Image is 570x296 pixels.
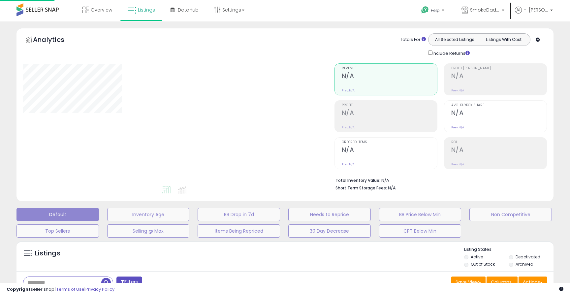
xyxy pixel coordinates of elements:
[451,72,547,81] h2: N/A
[288,208,371,221] button: Needs to Reprice
[421,6,429,14] i: Get Help
[342,125,355,129] small: Prev: N/A
[288,224,371,238] button: 30 Day Decrease
[16,224,99,238] button: Top Sellers
[451,88,464,92] small: Prev: N/A
[342,72,437,81] h2: N/A
[388,185,396,191] span: N/A
[335,185,387,191] b: Short Term Storage Fees:
[431,8,440,13] span: Help
[523,7,548,13] span: Hi [PERSON_NAME]
[451,109,547,118] h2: N/A
[342,146,437,155] h2: N/A
[335,176,542,184] li: N/A
[451,104,547,107] span: Avg. Buybox Share
[416,1,451,21] a: Help
[342,104,437,107] span: Profit
[379,208,461,221] button: BB Price Below Min
[7,286,114,293] div: seller snap | |
[451,67,547,70] span: Profit [PERSON_NAME]
[479,35,528,44] button: Listings With Cost
[198,208,280,221] button: BB Drop in 7d
[107,208,190,221] button: Inventory Age
[342,162,355,166] small: Prev: N/A
[469,208,552,221] button: Non Competitive
[470,7,500,13] span: SmokeDaddy LLC
[178,7,199,13] span: DataHub
[91,7,112,13] span: Overview
[16,208,99,221] button: Default
[423,49,478,57] div: Include Returns
[107,224,190,238] button: Selling @ Max
[451,162,464,166] small: Prev: N/A
[342,109,437,118] h2: N/A
[342,67,437,70] span: Revenue
[451,125,464,129] small: Prev: N/A
[515,7,553,21] a: Hi [PERSON_NAME]
[451,146,547,155] h2: N/A
[342,88,355,92] small: Prev: N/A
[198,224,280,238] button: Items Being Repriced
[430,35,479,44] button: All Selected Listings
[7,286,31,292] strong: Copyright
[451,141,547,144] span: ROI
[335,178,380,183] b: Total Inventory Value:
[342,141,437,144] span: Ordered Items
[33,35,77,46] h5: Analytics
[400,37,426,43] div: Totals For
[138,7,155,13] span: Listings
[379,224,461,238] button: CPT Below Min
